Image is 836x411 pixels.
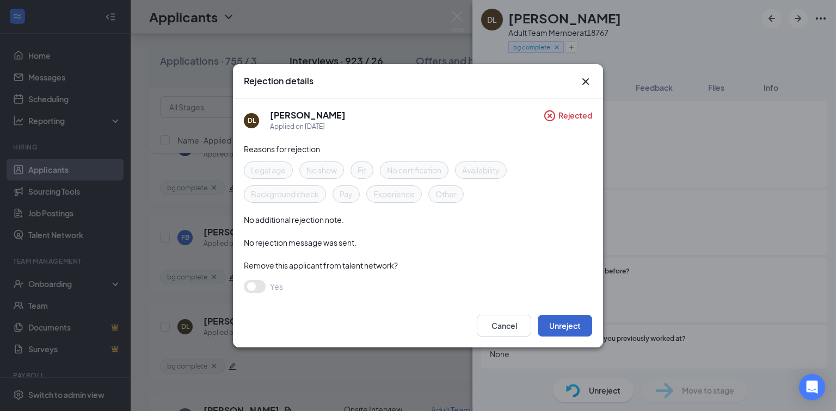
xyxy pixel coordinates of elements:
span: No additional rejection note. [244,215,344,225]
span: Yes [270,280,283,293]
svg: CircleCross [543,109,556,122]
button: Cancel [477,315,531,337]
span: Background check [251,188,319,200]
span: Availability [462,164,500,176]
span: Other [435,188,457,200]
div: Open Intercom Messenger [799,374,825,400]
span: Fit [358,164,366,176]
span: Experience [373,188,415,200]
button: Close [579,75,592,88]
div: DL [248,116,256,125]
span: Legal age [251,164,286,176]
span: Rejected [558,109,592,132]
span: No rejection message was sent. [244,238,356,247]
span: Remove this applicant from talent network? [244,260,398,270]
span: Pay [340,188,353,200]
h3: Rejection details [244,75,313,87]
span: No show [306,164,337,176]
h5: [PERSON_NAME] [270,109,346,121]
svg: Cross [579,75,592,88]
span: Reasons for rejection [244,144,320,154]
button: Unreject [538,315,592,337]
div: Applied on [DATE] [270,121,346,132]
span: No certification [387,164,441,176]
